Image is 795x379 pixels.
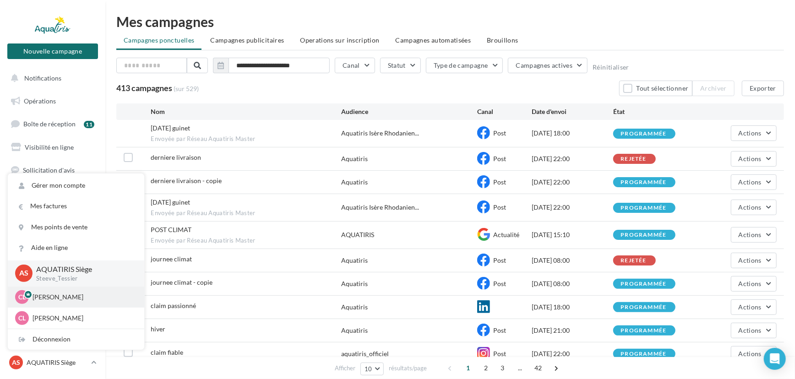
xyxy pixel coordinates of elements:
[151,302,196,309] span: claim passionné
[731,323,777,338] button: Actions
[532,129,613,138] div: [DATE] 18:00
[18,292,26,302] span: CL
[532,326,613,335] div: [DATE] 21:00
[493,155,506,162] span: Post
[613,107,695,116] div: État
[341,129,419,138] span: Aquatiris Isère Rhodanien...
[764,348,786,370] div: Open Intercom Messenger
[23,166,75,173] span: Sollicitation d'avis
[621,131,666,137] div: programmée
[479,361,493,375] span: 2
[18,314,26,323] span: CL
[739,178,762,186] span: Actions
[341,178,368,187] div: Aquatiris
[619,81,692,96] button: Tout sélectionner
[360,363,384,375] button: 10
[389,364,427,373] span: résultats/page
[335,364,355,373] span: Afficher
[116,83,172,93] span: 413 campagnes
[12,358,20,367] span: AS
[621,232,666,238] div: programmée
[493,231,519,238] span: Actualité
[532,279,613,288] div: [DATE] 08:00
[532,107,613,116] div: Date d'envoi
[621,205,666,211] div: programmée
[33,292,133,302] p: [PERSON_NAME]
[461,361,475,375] span: 1
[396,36,471,44] span: Campagnes automatisées
[300,36,379,44] span: Operations sur inscription
[380,58,421,73] button: Statut
[493,129,506,137] span: Post
[341,349,389,358] div: aquatiris_officiel
[5,251,100,271] a: Calendrier
[621,328,666,334] div: programmée
[739,231,762,238] span: Actions
[593,64,629,71] button: Réinitialiser
[731,125,777,141] button: Actions
[151,135,341,143] span: Envoyée par Réseau Aquatiris Master
[739,326,762,334] span: Actions
[532,178,613,187] div: [DATE] 22:00
[739,303,762,311] span: Actions
[151,124,190,132] span: 30/12/25 guinet
[739,203,762,211] span: Actions
[5,138,100,157] a: Visibilité en ligne
[621,351,666,357] div: programmée
[24,74,61,82] span: Notifications
[5,183,100,202] a: Campagnes
[493,203,506,211] span: Post
[151,226,191,233] span: POST CLIMAT
[621,156,646,162] div: rejetée
[739,155,762,162] span: Actions
[8,238,144,258] a: Aide en ligne
[516,61,572,69] span: Campagnes actives
[692,81,735,96] button: Archiver
[532,349,613,358] div: [DATE] 22:00
[341,107,477,116] div: Audience
[739,256,762,264] span: Actions
[739,350,762,357] span: Actions
[210,36,284,44] span: Campagnes publicitaires
[8,329,144,350] div: Déconnexion
[532,303,613,312] div: [DATE] 18:00
[739,129,762,137] span: Actions
[5,161,100,180] a: Sollicitation d'avis
[731,346,777,362] button: Actions
[24,97,56,105] span: Opérations
[174,84,199,93] span: (sur 529)
[739,280,762,287] span: Actions
[513,361,528,375] span: ...
[341,256,368,265] div: Aquatiris
[493,256,506,264] span: Post
[341,203,419,212] span: Aquatiris Isère Rhodanien...
[493,280,506,287] span: Post
[25,143,74,151] span: Visibilité en ligne
[8,217,144,238] a: Mes points de vente
[33,314,133,323] p: [PERSON_NAME]
[5,206,100,225] a: Contacts
[621,258,646,264] div: rejetée
[341,154,368,163] div: Aquatiris
[532,203,613,212] div: [DATE] 22:00
[532,154,613,163] div: [DATE] 22:00
[5,114,100,134] a: Boîte de réception11
[19,268,28,279] span: AS
[508,58,588,73] button: Campagnes actives
[621,281,666,287] div: programmée
[731,299,777,315] button: Actions
[151,209,341,217] span: Envoyée par Réseau Aquatiris Master
[495,361,510,375] span: 3
[493,178,506,186] span: Post
[532,256,613,265] div: [DATE] 08:00
[151,198,190,206] span: 11/12/25 guinet
[8,175,144,196] a: Gérer mon compte
[532,230,613,239] div: [DATE] 15:10
[493,326,506,334] span: Post
[493,350,506,357] span: Post
[731,276,777,292] button: Actions
[151,107,341,116] div: Nom
[84,121,94,128] div: 11
[151,237,341,245] span: Envoyée par Réseau Aquatiris Master
[731,253,777,268] button: Actions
